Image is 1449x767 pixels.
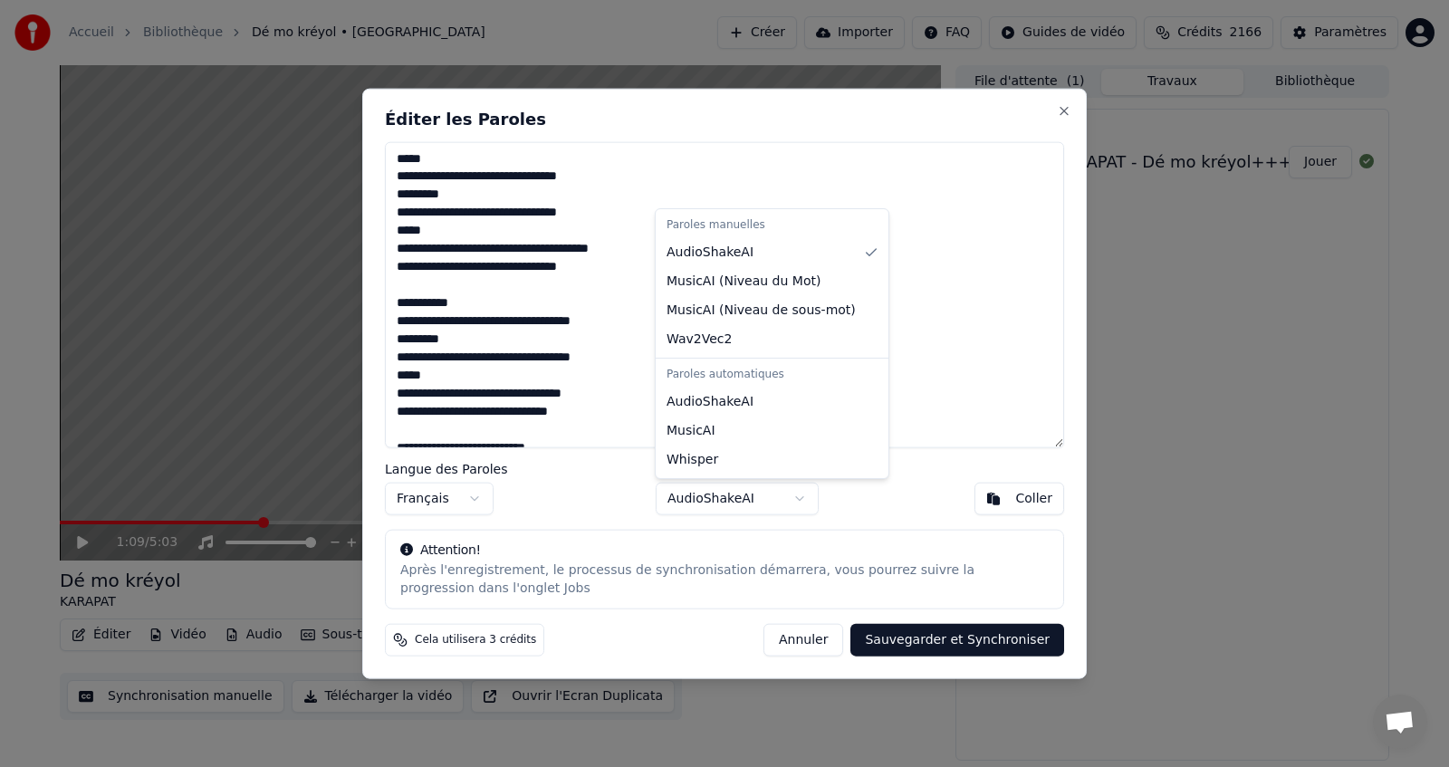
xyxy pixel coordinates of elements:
span: AudioShakeAI [667,393,753,411]
div: Paroles manuelles [659,213,885,238]
span: AudioShakeAI [667,244,753,262]
span: MusicAI ( Niveau du Mot ) [667,273,820,291]
span: Wav2Vec2 [667,331,732,349]
span: Whisper [667,451,718,469]
span: MusicAI [667,422,715,440]
span: MusicAI ( Niveau de sous-mot ) [667,302,856,320]
div: Paroles automatiques [659,362,885,388]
